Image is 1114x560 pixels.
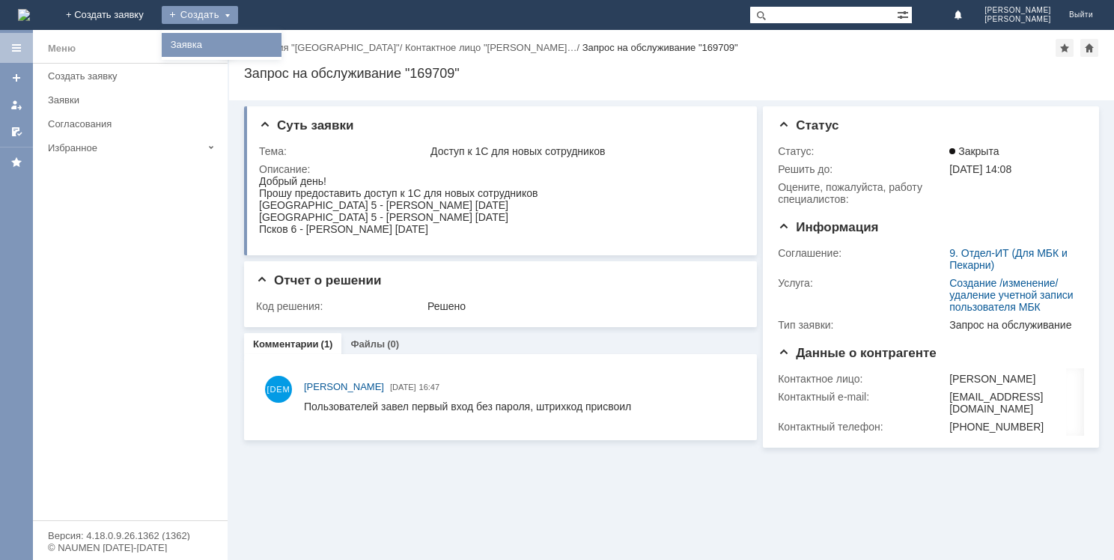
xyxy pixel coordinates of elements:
[984,15,1051,24] span: [PERSON_NAME]
[405,42,582,53] div: /
[48,70,219,82] div: Создать заявку
[778,346,937,360] span: Данные о контрагенте
[390,383,416,392] span: [DATE]
[778,319,946,331] div: Тип заявки:
[949,373,1078,385] div: [PERSON_NAME]
[778,247,946,259] div: Соглашение:
[256,273,381,287] span: Отчет о решении
[48,543,213,553] div: © NAUMEN [DATE]-[DATE]
[387,338,399,350] div: (0)
[778,145,946,157] div: Статус:
[259,145,427,157] div: Тема:
[949,277,1073,313] a: Создание /изменение/удаление учетной записи пользователя МБК
[42,64,225,88] a: Создать заявку
[984,6,1051,15] span: [PERSON_NAME]
[321,338,333,350] div: (1)
[259,118,353,133] span: Суть заявки
[18,9,30,21] a: Перейти на домашнюю страницу
[256,300,424,312] div: Код решения:
[304,380,384,395] a: [PERSON_NAME]
[48,40,76,58] div: Меню
[42,112,225,136] a: Согласования
[304,381,384,392] span: [PERSON_NAME]
[897,7,912,21] span: Расширенный поиск
[42,88,225,112] a: Заявки
[405,42,577,53] a: Контактное лицо "[PERSON_NAME]…
[4,66,28,90] a: Создать заявку
[244,66,1099,81] div: Запрос на обслуживание "169709"
[582,42,738,53] div: Запрос на обслуживание "169709"
[48,94,219,106] div: Заявки
[18,9,30,21] img: logo
[48,118,219,130] div: Согласования
[1056,39,1074,57] div: Добавить в избранное
[244,42,405,53] div: /
[949,247,1068,271] a: 9. Отдел-ИТ (Для МБК и Пекарни)
[48,142,202,153] div: Избранное
[165,36,278,54] a: Заявка
[778,163,946,175] div: Решить до:
[949,421,1078,433] div: [PHONE_NUMBER]
[1080,39,1098,57] div: Сделать домашней страницей
[427,300,737,312] div: Решено
[162,6,238,24] div: Создать
[949,145,999,157] span: Закрыта
[778,421,946,433] div: Контактный телефон:
[4,120,28,144] a: Мои согласования
[244,42,400,53] a: Компания "[GEOGRAPHIC_DATA]"
[4,93,28,117] a: Мои заявки
[778,391,946,403] div: Контактный e-mail:
[778,181,946,205] div: Oцените, пожалуйста, работу специалистов:
[430,145,737,157] div: Доступ к 1С для новых сотрудников
[259,163,740,175] div: Описание:
[949,391,1078,415] div: [EMAIL_ADDRESS][DOMAIN_NAME]
[778,373,946,385] div: Контактное лицо:
[48,531,213,541] div: Версия: 4.18.0.9.26.1362 (1362)
[350,338,385,350] a: Файлы
[253,338,319,350] a: Комментарии
[949,163,1011,175] span: [DATE] 14:08
[949,319,1078,331] div: Запрос на обслуживание
[778,277,946,289] div: Услуга:
[419,383,440,392] span: 16:47
[778,118,838,133] span: Статус
[778,220,878,234] span: Информация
